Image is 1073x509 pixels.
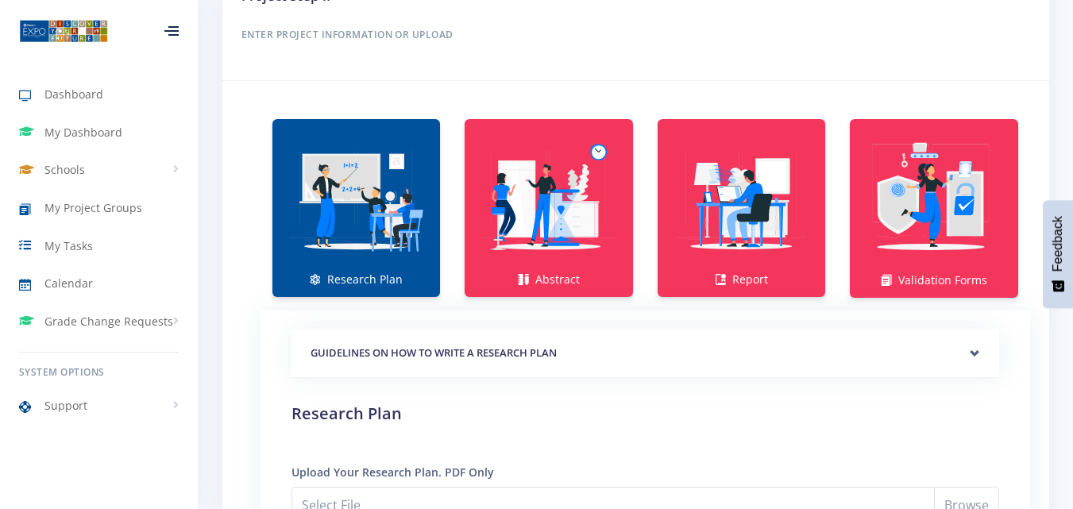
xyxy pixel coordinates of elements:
[44,86,103,102] span: Dashboard
[44,313,173,330] span: Grade Change Requests
[44,161,85,178] span: Schools
[272,119,440,297] a: Research Plan
[241,25,1030,45] h6: Enter Project Information or Upload
[44,124,122,141] span: My Dashboard
[1043,200,1073,308] button: Feedback - Show survey
[44,397,87,414] span: Support
[291,464,494,480] label: Upload Your Research Plan. PDF Only
[44,275,93,291] span: Calendar
[477,129,619,271] img: Abstract
[850,119,1018,298] a: Validation Forms
[465,119,632,297] a: Abstract
[863,129,1005,272] img: Validation Forms
[291,402,999,426] h2: Research Plan
[670,129,812,271] img: Report
[44,237,93,254] span: My Tasks
[19,18,108,44] img: ...
[311,345,980,361] h5: GUIDELINES ON HOW TO WRITE A RESEARCH PLAN
[19,365,179,380] h6: System Options
[1051,216,1065,272] span: Feedback
[658,119,825,297] a: Report
[44,199,142,216] span: My Project Groups
[285,129,427,271] img: Research Plan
